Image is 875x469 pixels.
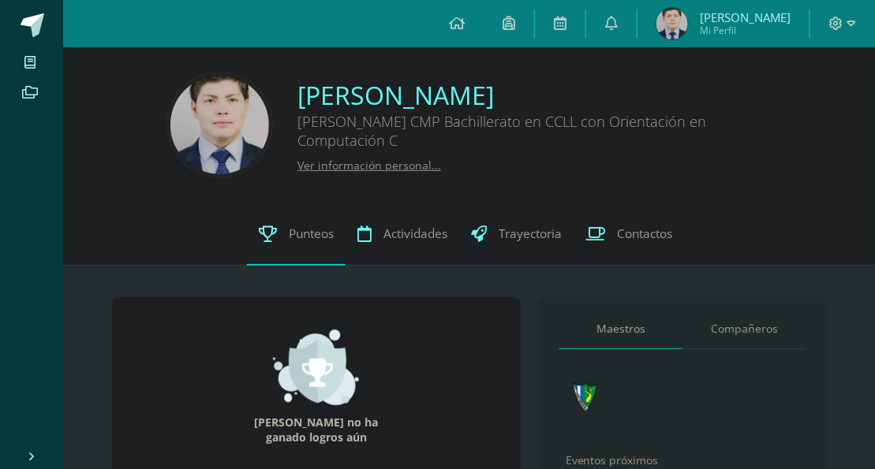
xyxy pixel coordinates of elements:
img: 7cab5f6743d087d6deff47ee2e57ce0d.png [564,374,608,418]
a: Actividades [346,203,459,266]
img: 49d7630723a3a0f23f4fd3324161d368.png [170,76,269,174]
a: Contactos [574,203,684,266]
span: Actividades [383,225,447,242]
img: a6eb3a167a955db08de9cd0661f7dd45.png [656,8,688,39]
div: [PERSON_NAME] CMP Bachillerato en CCLL con Orientación en Computación C [297,112,771,158]
div: [PERSON_NAME] no ha ganado logros aún [237,328,395,445]
a: Maestros [559,309,683,349]
span: Punteos [289,225,334,242]
a: Compañeros [682,309,806,349]
span: Trayectoria [499,225,562,242]
a: Punteos [247,203,346,266]
img: achievement_small.png [273,328,359,407]
a: [PERSON_NAME] [297,78,771,112]
span: Mi Perfil [700,24,791,37]
span: [PERSON_NAME] [700,9,791,25]
a: Ver información personal... [297,158,441,173]
div: Eventos próximos [559,452,806,467]
span: Contactos [617,225,672,242]
a: Trayectoria [459,203,574,266]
